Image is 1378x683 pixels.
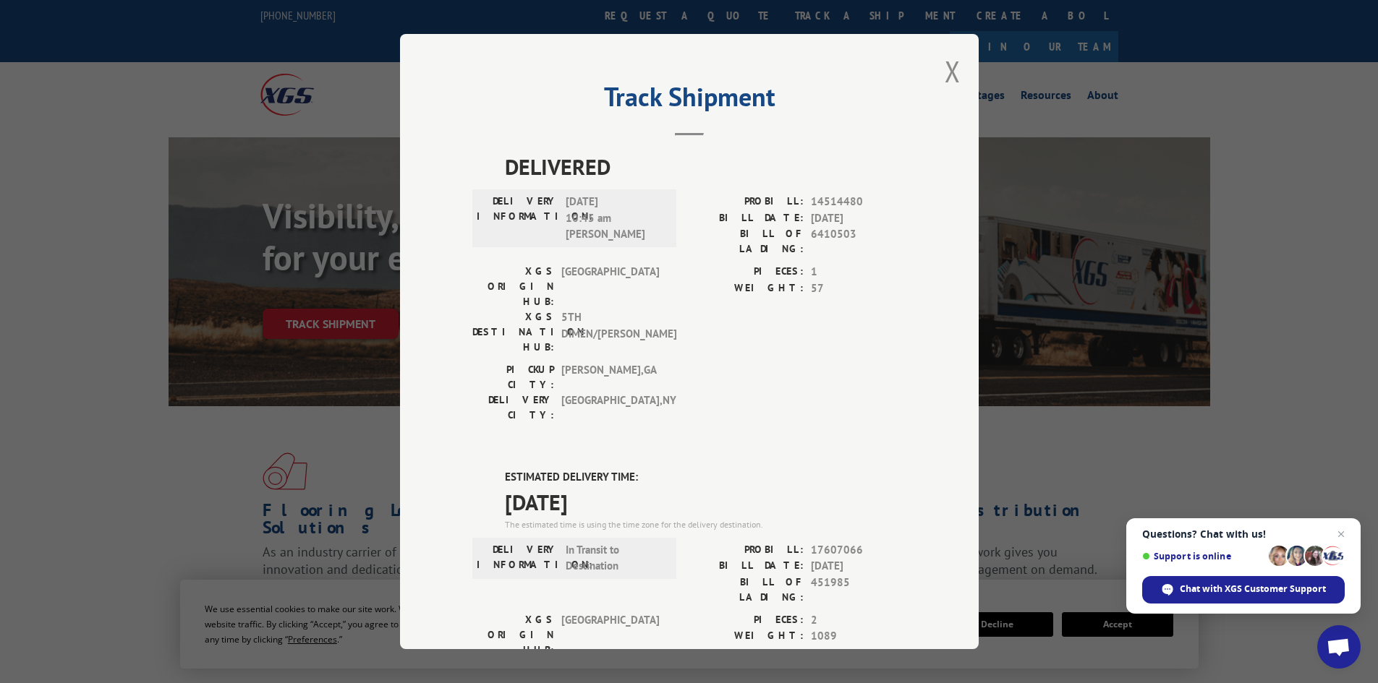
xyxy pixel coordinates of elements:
label: XGS DESTINATION HUB: [472,309,554,355]
span: 5TH DIMEN/[PERSON_NAME] [561,309,659,355]
label: DELIVERY INFORMATION: [477,194,558,243]
span: [GEOGRAPHIC_DATA] , NY [561,392,659,423]
span: Close chat [1332,525,1350,543]
label: PIECES: [689,264,804,280]
span: Chat with XGS Customer Support [1180,583,1326,596]
div: The estimated time is using the time zone for the delivery destination. [505,518,906,531]
span: 1 [811,264,906,280]
div: Open chat [1317,625,1361,669]
label: XGS ORIGIN HUB: [472,264,554,309]
span: 6410503 [811,226,906,257]
span: [GEOGRAPHIC_DATA] [561,612,659,658]
label: XGS ORIGIN HUB: [472,612,554,658]
label: PROBILL: [689,194,804,210]
span: 451985 [811,575,906,605]
label: BILL DATE: [689,210,804,227]
span: [DATE] [811,558,906,575]
label: BILL DATE: [689,558,804,575]
span: In Transit to Destination [566,542,663,575]
label: PICKUP CITY: [472,362,554,392]
div: Chat with XGS Customer Support [1142,576,1345,603]
span: [PERSON_NAME] , GA [561,362,659,392]
label: WEIGHT: [689,280,804,297]
span: 14514480 [811,194,906,210]
span: DELIVERED [505,150,906,183]
span: Support is online [1142,551,1264,562]
label: BILL OF LADING: [689,226,804,257]
label: PIECES: [689,612,804,629]
h2: Track Shipment [472,87,906,114]
span: 17607066 [811,542,906,559]
span: [GEOGRAPHIC_DATA] [561,264,659,309]
span: 2 [811,612,906,629]
span: [DATE] [505,486,906,518]
span: [DATE] 10:45 am [PERSON_NAME] [566,194,663,243]
span: 1089 [811,628,906,645]
label: ESTIMATED DELIVERY TIME: [505,469,906,486]
label: PROBILL: [689,542,804,559]
label: WEIGHT: [689,628,804,645]
span: 57 [811,280,906,297]
label: DELIVERY INFORMATION: [477,542,558,575]
label: BILL OF LADING: [689,575,804,605]
span: [DATE] [811,210,906,227]
span: Questions? Chat with us! [1142,528,1345,540]
button: Close modal [945,52,961,90]
label: DELIVERY CITY: [472,392,554,423]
